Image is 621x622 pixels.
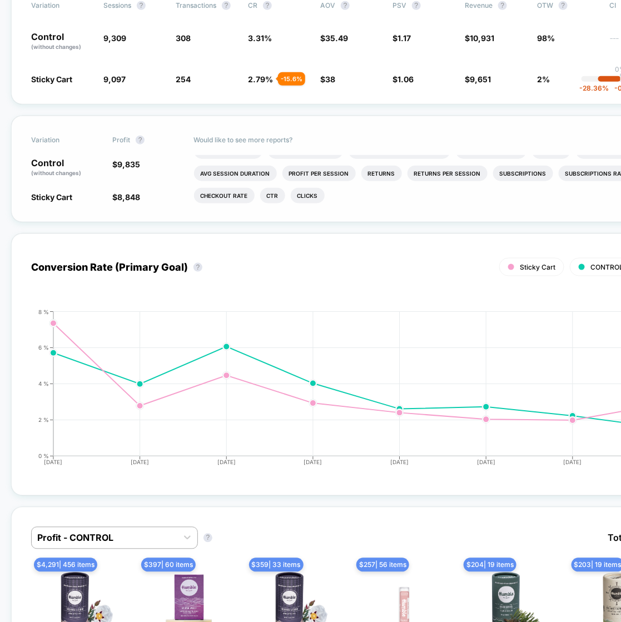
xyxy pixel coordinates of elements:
[31,136,92,145] span: Variation
[465,74,491,84] span: $
[537,1,598,10] span: OTW
[222,1,231,10] button: ?
[31,192,72,202] span: Sticky Cart
[38,452,49,459] tspan: 0 %
[320,1,335,9] span: AOV
[393,33,411,43] span: $
[304,459,322,466] tspan: [DATE]
[398,33,411,43] span: 1.17
[477,459,495,466] tspan: [DATE]
[465,1,493,9] span: Revenue
[203,534,212,543] button: ?
[103,74,126,84] span: 9,097
[31,32,92,51] p: Control
[217,459,236,466] tspan: [DATE]
[31,74,72,84] span: Sticky Cart
[117,160,140,169] span: 9,835
[465,33,494,43] span: $
[341,1,350,10] button: ?
[537,33,555,43] span: 98%
[260,188,285,203] li: Ctr
[31,158,101,177] p: Control
[38,380,49,387] tspan: 4 %
[136,136,145,145] button: ?
[408,166,488,181] li: Returns Per Session
[320,33,348,43] span: $
[117,192,140,202] span: 8,848
[470,74,491,84] span: 9,651
[176,74,191,84] span: 254
[38,308,49,315] tspan: 8 %
[320,74,335,84] span: $
[103,1,131,9] span: Sessions
[44,459,62,466] tspan: [DATE]
[564,459,582,466] tspan: [DATE]
[112,136,130,144] span: Profit
[356,558,409,572] span: $ 257 | 56 items
[141,558,196,572] span: $ 397 | 60 items
[38,416,49,423] tspan: 2 %
[291,188,325,203] li: Clicks
[194,166,277,181] li: Avg Session Duration
[361,166,402,181] li: Returns
[325,33,348,43] span: 35.49
[131,459,149,466] tspan: [DATE]
[282,166,356,181] li: Profit Per Session
[176,33,191,43] span: 308
[263,1,272,10] button: ?
[248,33,272,43] span: 3.31 %
[194,188,255,203] li: Checkout Rate
[520,263,555,271] span: Sticky Cart
[493,166,553,181] li: Subscriptions
[393,1,406,9] span: PSV
[398,74,414,84] span: 1.06
[38,344,49,351] tspan: 6 %
[248,74,273,84] span: 2.79 %
[103,33,126,43] span: 9,309
[470,33,494,43] span: 10,931
[31,43,81,50] span: (without changes)
[390,459,409,466] tspan: [DATE]
[278,72,305,86] div: - 15.6 %
[34,558,97,572] span: $ 4,291 | 456 items
[325,74,335,84] span: 38
[137,1,146,10] button: ?
[537,74,550,84] span: 2%
[580,84,609,92] span: -28.36 %
[498,1,507,10] button: ?
[412,1,421,10] button: ?
[464,558,516,572] span: $ 204 | 19 items
[112,192,140,202] span: $
[393,74,414,84] span: $
[112,160,140,169] span: $
[249,558,304,572] span: $ 359 | 33 items
[31,170,81,176] span: (without changes)
[193,263,202,272] button: ?
[559,1,568,10] button: ?
[248,1,257,9] span: CR
[176,1,216,9] span: Transactions
[31,1,92,10] span: Variation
